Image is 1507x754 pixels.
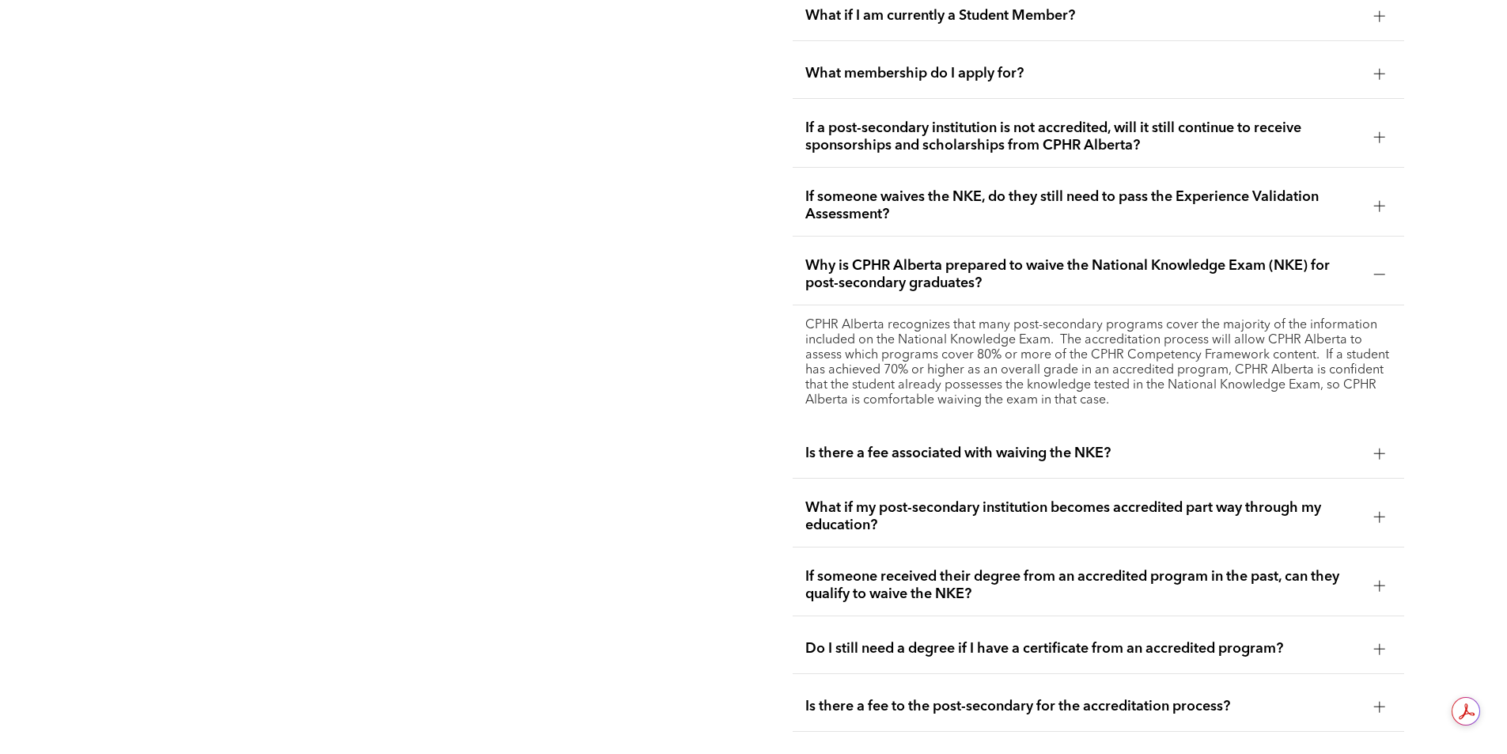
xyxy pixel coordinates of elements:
[805,499,1361,534] span: What if my post-secondary institution becomes accredited part way through my education?
[805,188,1361,223] span: If someone waives the NKE, do they still need to pass the Experience Validation Assessment?
[805,640,1361,657] span: Do I still need a degree if I have a certificate from an accredited program?
[805,568,1361,603] span: If someone received their degree from an accredited program in the past, can they qualify to waiv...
[805,7,1361,25] span: What if I am currently a Student Member?
[805,65,1361,82] span: What membership do I apply for?
[805,318,1392,408] p: CPHR Alberta recognizes that many post-secondary programs cover the majority of the information i...
[805,257,1361,292] span: Why is CPHR Alberta prepared to waive the National Knowledge Exam (NKE) for post-secondary gradua...
[805,698,1361,715] span: Is there a fee to the post-secondary for the accreditation process?
[805,445,1361,462] span: Is there a fee associated with waiving the NKE?
[805,119,1361,154] span: If a post-secondary institution is not accredited, will it still continue to receive sponsorships...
